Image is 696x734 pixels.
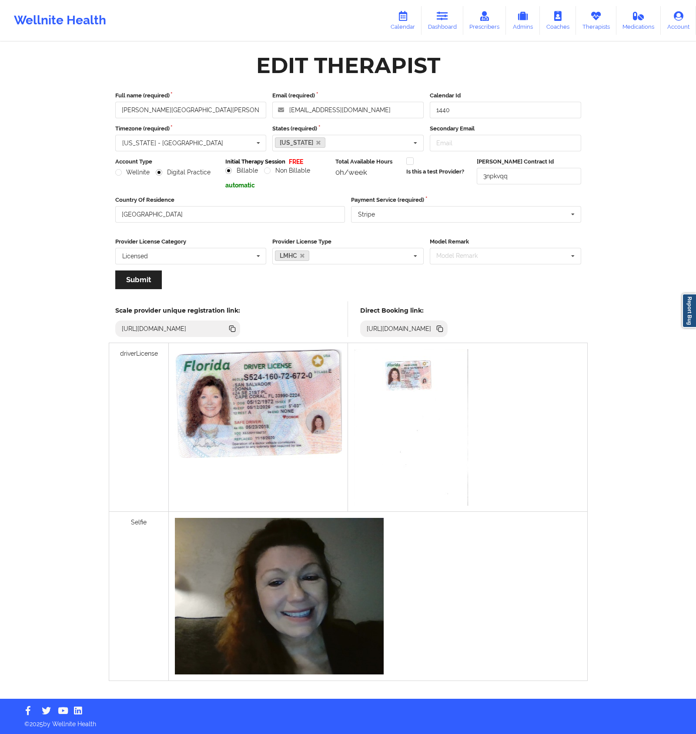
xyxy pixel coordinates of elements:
label: Is this a test Provider? [406,167,464,176]
div: Stripe [358,211,375,217]
a: [US_STATE] [275,137,325,148]
input: Email address [272,102,424,118]
a: Account [661,6,696,35]
label: Non Billable [264,167,310,174]
a: Calendar [384,6,422,35]
div: [URL][DOMAIN_NAME] [118,324,190,333]
input: Calendar Id [430,102,581,118]
div: 0h/week [335,168,400,177]
label: Calendar Id [430,91,581,100]
div: Licensed [122,253,148,259]
label: Country Of Residence [115,196,345,204]
label: Initial Therapy Session [225,157,285,166]
label: Email (required) [272,91,424,100]
img: DonnaSan_Salvador_selfie_1723846994056.jpg [175,518,384,674]
div: driverLicense [109,343,169,512]
input: Full name [115,102,267,118]
h5: Direct Booking link: [360,307,448,314]
img: 81efd921-7be8-43e1-a7d8-40417d0828feDL_2021_San_Salvador.jpeg [354,349,468,506]
a: Report Bug [682,294,696,328]
a: Admins [506,6,540,35]
div: Edit Therapist [256,52,440,79]
img: 8152f9c3-f710-4bf9-a353-f07a6c25a700DL_2021_San_Salvador.tiff [175,349,342,458]
input: Email [430,135,581,151]
label: Digital Practice [156,169,211,176]
label: Timezone (required) [115,124,267,133]
a: Medications [616,6,661,35]
label: Billable [225,167,258,174]
label: Payment Service (required) [351,196,581,204]
label: Account Type [115,157,219,166]
label: Wellnite [115,169,150,176]
h5: Scale provider unique registration link: [115,307,240,314]
div: Selfie [109,512,169,681]
label: [PERSON_NAME] Contract Id [477,157,581,166]
label: Total Available Hours [335,157,400,166]
label: States (required) [272,124,424,133]
a: Dashboard [422,6,463,35]
div: Model Remark [434,251,490,261]
label: Full name (required) [115,91,267,100]
button: Submit [115,270,162,289]
a: Prescribers [463,6,506,35]
div: [URL][DOMAIN_NAME] [363,324,435,333]
label: Provider License Category [115,237,267,246]
p: automatic [225,181,329,190]
a: Coaches [540,6,576,35]
a: Therapists [576,6,616,35]
p: © 2025 by Wellnite Health [18,714,678,728]
label: Secondary Email [430,124,581,133]
a: LMHC [275,250,309,261]
label: Model Remark [430,237,581,246]
label: Provider License Type [272,237,424,246]
p: FREE [289,157,303,166]
input: Deel Contract Id [477,168,581,184]
div: [US_STATE] - [GEOGRAPHIC_DATA] [122,140,223,146]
